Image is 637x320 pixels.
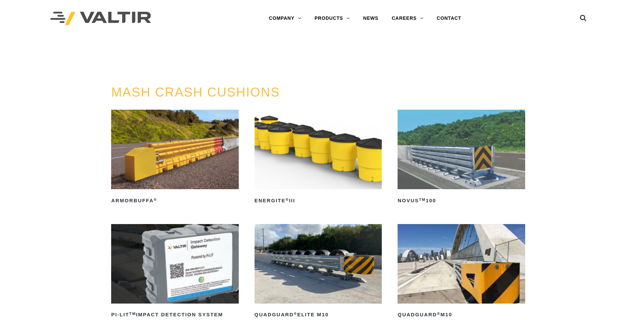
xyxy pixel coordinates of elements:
sup: ® [294,312,297,316]
sup: ® [154,198,157,202]
sup: TM [419,198,426,202]
a: PRODUCTS [308,12,357,25]
h2: NOVUS 100 [398,195,525,206]
a: COMPANY [262,12,308,25]
sup: ® [285,198,289,202]
sup: ® [437,312,440,316]
a: CAREERS [385,12,430,25]
a: NEWS [357,12,385,25]
a: NOVUSTM100 [398,110,525,206]
img: Valtir [50,12,151,25]
h2: ArmorBuffa [111,195,239,206]
a: MASH CRASH CUSHIONS [111,85,280,99]
sup: TM [129,312,136,316]
h2: ENERGITE III [255,195,382,206]
a: CONTACT [430,12,468,25]
a: ENERGITE®III [255,110,382,206]
a: ArmorBuffa® [111,110,239,206]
